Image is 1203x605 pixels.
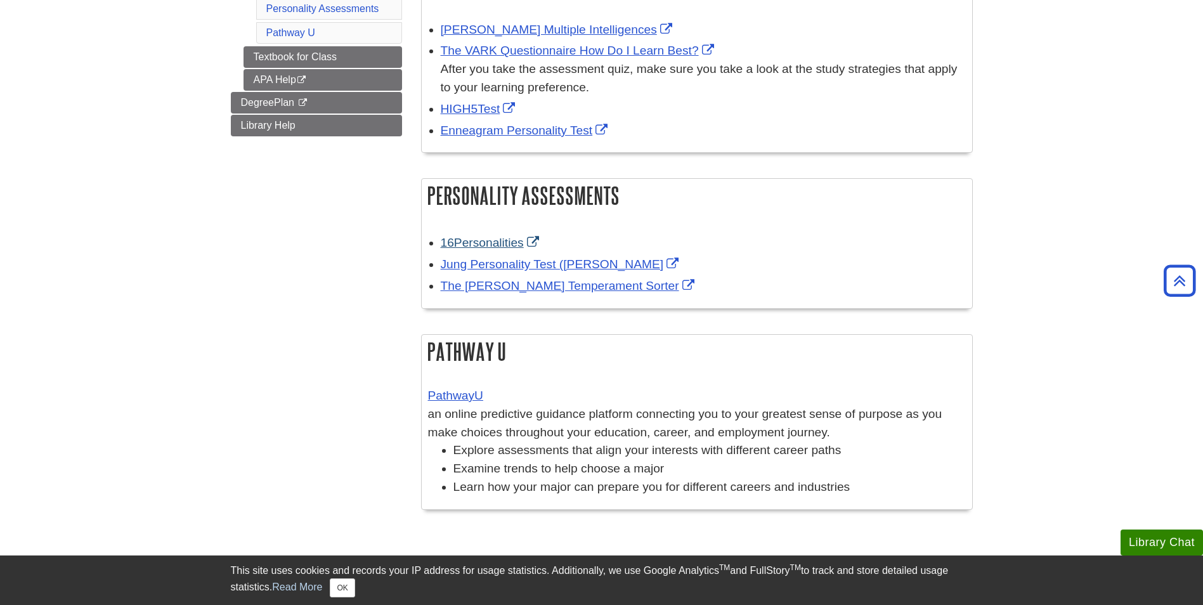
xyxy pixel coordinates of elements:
div: an online predictive guidance platform connecting you to your greatest sense of purpose as you ma... [428,387,966,441]
a: Link opens in new window [441,257,682,271]
a: Back to Top [1159,272,1200,289]
a: Link opens in new window [441,44,717,57]
div: After you take the assessment quiz, make sure you take a look at the study strategies that apply ... [441,60,966,97]
span: Library Help [241,120,296,131]
a: Link opens in new window [441,236,542,249]
a: Link opens in new window [441,279,698,292]
i: This link opens in a new window [296,76,307,84]
li: Learn how your major can prepare you for different careers and industries [453,478,966,497]
span: DegreePlan [241,97,295,108]
h2: Pathway U [422,335,972,368]
a: PathwayU [428,389,483,402]
h2: Personality Assessments [422,179,972,212]
a: Link opens in new window [441,102,519,115]
i: This link opens in a new window [297,99,308,107]
a: Link opens in new window [441,124,611,137]
sup: TM [719,563,730,572]
li: Examine trends to help choose a major [453,460,966,478]
sup: TM [790,563,801,572]
div: This site uses cookies and records your IP address for usage statistics. Additionally, we use Goo... [231,563,973,597]
a: Textbook for Class [244,46,402,68]
a: Read More [272,582,322,592]
a: Pathway U [266,27,315,38]
a: Personality Assessments [266,3,379,14]
a: Library Help [231,115,402,136]
li: Explore assessments that align your interests with different career paths [453,441,966,460]
a: Link opens in new window [441,23,675,36]
button: Library Chat [1121,530,1203,556]
a: APA Help [244,69,402,91]
button: Close [330,578,354,597]
a: DegreePlan [231,92,402,114]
